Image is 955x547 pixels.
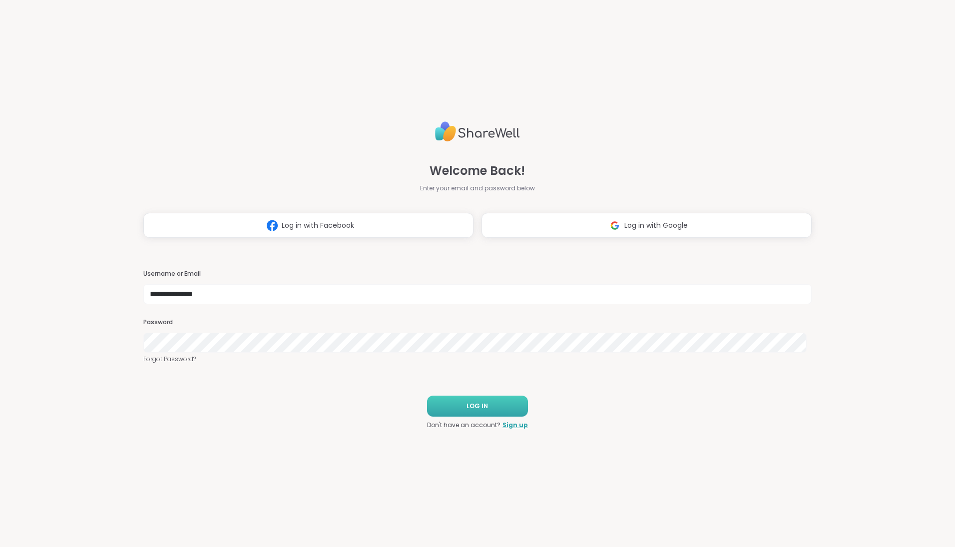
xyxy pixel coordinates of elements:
span: LOG IN [467,402,488,411]
button: LOG IN [427,396,528,417]
span: Welcome Back! [430,162,525,180]
button: Log in with Facebook [143,213,474,238]
a: Sign up [502,421,528,430]
button: Log in with Google [481,213,812,238]
span: Log in with Facebook [282,220,354,231]
img: ShareWell Logomark [263,216,282,235]
a: Forgot Password? [143,355,812,364]
img: ShareWell Logomark [605,216,624,235]
h3: Password [143,318,812,327]
img: ShareWell Logo [435,117,520,146]
span: Don't have an account? [427,421,500,430]
span: Log in with Google [624,220,688,231]
span: Enter your email and password below [420,184,535,193]
h3: Username or Email [143,270,812,278]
